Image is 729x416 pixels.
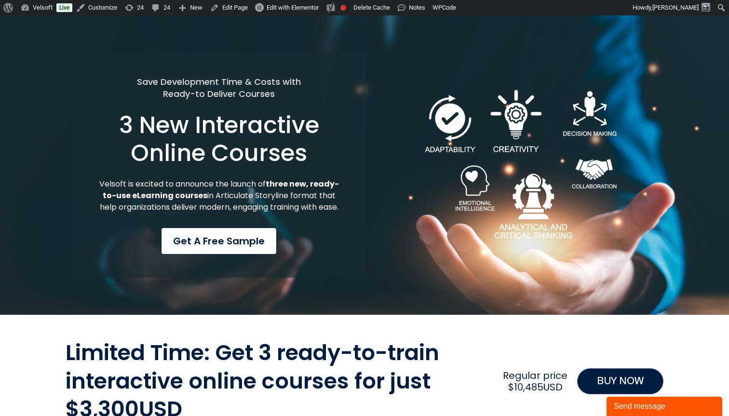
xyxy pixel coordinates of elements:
[607,395,724,416] iframe: chat widget
[597,374,644,389] span: BUY NOW
[103,178,339,201] strong: three new, ready-to-use eLearning courses
[267,4,319,11] span: Edit with Elementor
[173,234,265,248] span: Get a Free Sample
[56,3,72,12] a: Live
[499,370,572,393] h2: Regular price $10,485USD
[161,228,277,255] a: Get a Free Sample
[96,111,342,167] h1: 3 New Interactive Online Courses
[577,368,663,394] a: BUY NOW
[652,4,699,11] span: [PERSON_NAME]
[340,5,346,11] div: Focus keyphrase not set
[96,76,342,100] h5: Save Development Time & Costs with Ready-to Deliver Courses
[96,178,342,213] p: Velsoft is excited to announce the launch of in Articulate Storyline format that help organizatio...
